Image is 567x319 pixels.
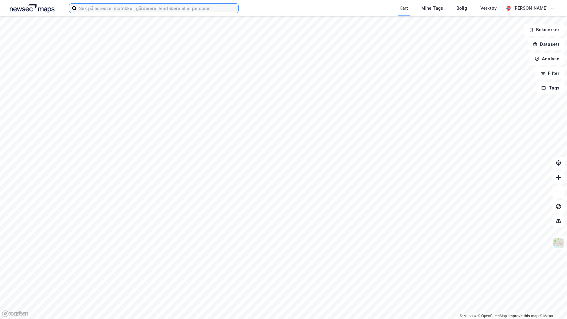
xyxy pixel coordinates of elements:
[513,5,548,12] div: [PERSON_NAME]
[421,5,443,12] div: Mine Tags
[537,290,567,319] div: Kontrollprogram for chat
[10,4,55,13] img: logo.a4113a55bc3d86da70a041830d287a7e.svg
[456,5,467,12] div: Bolig
[77,4,238,13] input: Søk på adresse, matrikkel, gårdeiere, leietakere eller personer
[400,5,408,12] div: Kart
[537,290,567,319] iframe: Chat Widget
[480,5,497,12] div: Verktøy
